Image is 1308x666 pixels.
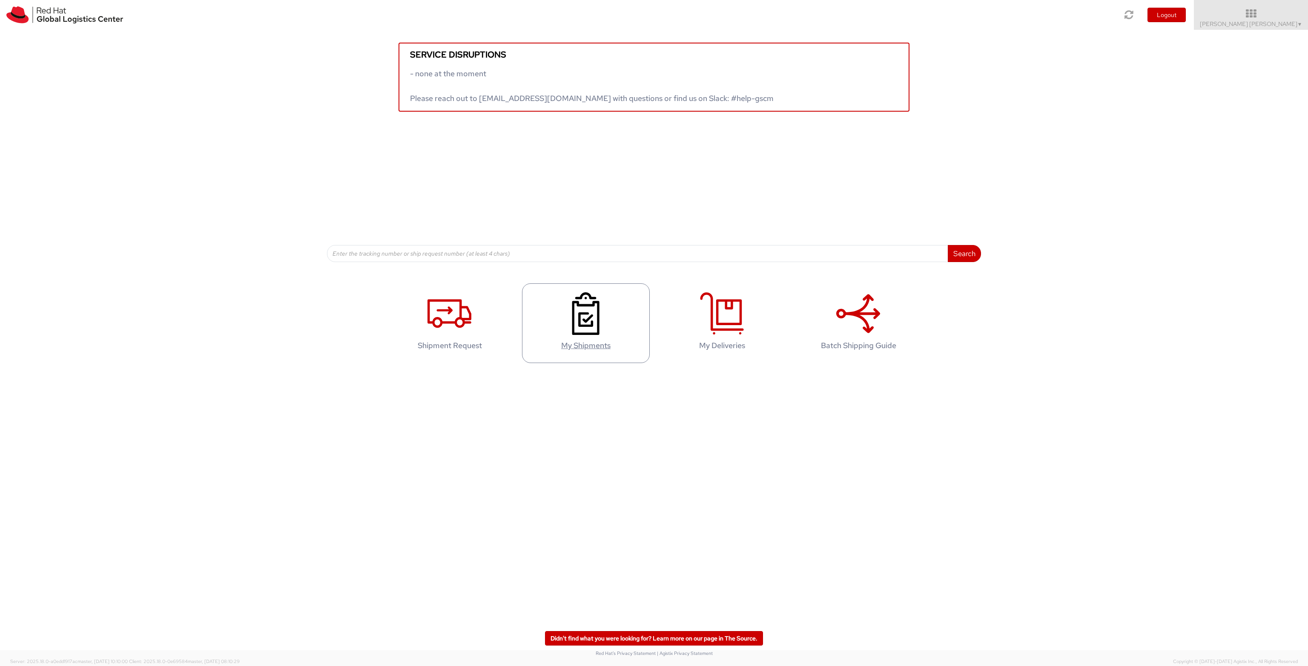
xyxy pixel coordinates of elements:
[77,658,128,664] span: master, [DATE] 10:10:00
[188,658,240,664] span: master, [DATE] 08:10:29
[658,283,786,363] a: My Deliveries
[531,341,641,350] h4: My Shipments
[327,245,948,262] input: Enter the tracking number or ship request number (at least 4 chars)
[410,69,774,103] span: - none at the moment Please reach out to [EMAIL_ADDRESS][DOMAIN_NAME] with questions or find us o...
[545,631,763,646] a: Didn't find what you were looking for? Learn more on our page in The Source.
[1200,20,1302,28] span: [PERSON_NAME] [PERSON_NAME]
[1173,658,1298,665] span: Copyright © [DATE]-[DATE] Agistix Inc., All Rights Reserved
[395,341,505,350] h4: Shipment Request
[948,245,981,262] button: Search
[410,50,898,59] h5: Service disruptions
[522,283,650,363] a: My Shipments
[129,658,240,664] span: Client: 2025.18.0-0e69584
[6,6,123,23] img: rh-logistics-00dfa346123c4ec078e1.svg
[386,283,513,363] a: Shipment Request
[1147,8,1186,22] button: Logout
[1297,21,1302,28] span: ▼
[657,650,713,656] a: | Agistix Privacy Statement
[596,650,656,656] a: Red Hat's Privacy Statement
[667,341,777,350] h4: My Deliveries
[795,283,922,363] a: Batch Shipping Guide
[399,43,909,112] a: Service disruptions - none at the moment Please reach out to [EMAIL_ADDRESS][DOMAIN_NAME] with qu...
[803,341,913,350] h4: Batch Shipping Guide
[10,658,128,664] span: Server: 2025.18.0-a0edd1917ac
